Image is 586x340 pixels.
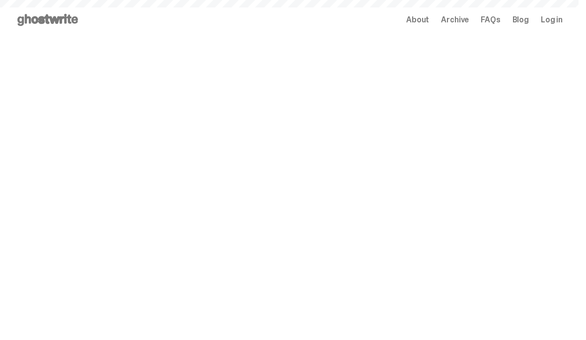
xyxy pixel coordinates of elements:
[513,16,529,24] a: Blog
[406,16,429,24] a: About
[481,16,500,24] a: FAQs
[541,16,563,24] a: Log in
[441,16,469,24] a: Archive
